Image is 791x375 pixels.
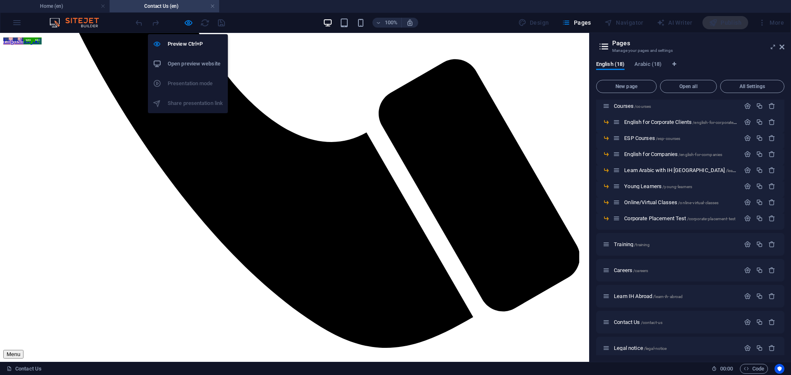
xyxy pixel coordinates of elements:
[3,317,23,326] button: Menu
[768,241,775,248] div: Remove
[744,364,764,374] span: Code
[622,135,740,141] div: ESP Courses/esp-courses
[756,215,763,222] div: Duplicate
[622,151,740,157] div: English for Companies/english-for-companies
[756,241,763,248] div: Duplicate
[624,151,722,157] span: Click to open page
[596,59,625,71] span: English (18)
[624,183,692,189] span: Click to open page
[744,167,751,174] div: Settings
[768,319,775,326] div: Remove
[720,364,733,374] span: 00 00
[611,293,740,299] div: Learn IH Abroad/learn-ih-abroad
[740,364,768,374] button: Code
[622,200,740,205] div: Online/Virtual Classes/online-virtual-classes
[624,199,718,205] span: Click to open page
[744,199,751,206] div: Settings
[634,104,651,109] span: /courses
[23,5,42,12] a: العربية
[168,39,223,49] h6: Preview Ctrl+P
[622,168,740,173] div: Learn Arabic with IH [GEOGRAPHIC_DATA]/learn-arabic-with-ih-[GEOGRAPHIC_DATA]
[622,119,740,125] div: English for Corporate Clients/english-for-corporate-clients
[679,152,722,157] span: /english-for-companies
[744,119,751,126] div: Settings
[168,59,223,69] h6: Open preview website
[622,216,740,221] div: Corporate Placement Test/corporate-placement-test
[385,18,398,28] h6: 100%
[678,200,718,205] span: /online-virtual-classes
[768,167,775,174] div: Remove
[7,364,42,374] a: Click to cancel selection. Double-click to open Pages
[611,319,740,325] div: Contact Us/contact-us
[47,18,109,28] img: Editor Logo
[614,319,662,325] span: Click to open page
[641,320,663,325] span: /contact-us
[110,2,219,11] h4: Contact Us (en)
[756,102,763,109] div: Duplicate
[693,120,747,125] span: /english-for-corporate-clients
[744,293,751,300] div: Settings
[744,151,751,158] div: Settings
[768,293,775,300] div: Remove
[744,135,751,142] div: Settings
[611,268,740,273] div: Careers/careers
[768,135,775,142] div: Remove
[3,5,23,12] a: English
[744,267,751,274] div: Settings
[622,184,740,189] div: Young Learners/young-learners
[756,151,763,158] div: Duplicate
[768,102,775,109] div: Remove
[614,267,648,273] span: Click to open page
[768,215,775,222] div: Remove
[596,61,784,77] div: Language Tabs
[744,102,751,109] div: Settings
[614,293,683,299] span: Click to open page
[660,80,717,93] button: Open all
[656,136,681,141] span: /esp-courses
[756,135,763,142] div: Duplicate
[744,215,751,222] div: Settings
[726,366,727,372] span: :
[775,364,784,374] button: Usercentrics
[711,364,733,374] h6: Session time
[756,319,763,326] div: Duplicate
[768,267,775,274] div: Remove
[756,167,763,174] div: Duplicate
[614,103,651,109] span: Click to open page
[624,135,680,141] span: ESP Courses
[724,84,781,89] span: All Settings
[612,47,768,54] h3: Manage your pages and settings
[372,18,402,28] button: 100%
[614,345,667,351] span: Click to open page
[744,345,751,352] div: Settings
[768,151,775,158] div: Remove
[406,19,414,26] i: On resize automatically adjust zoom level to fit chosen device.
[596,80,657,93] button: New page
[612,40,784,47] h2: Pages
[653,294,683,299] span: /learn-ih-abroad
[634,59,662,71] span: Arabic (18)
[611,345,740,351] div: Legal notice/legal-notice
[611,103,740,109] div: Courses/courses
[624,119,747,125] span: Click to open page
[768,199,775,206] div: Remove
[3,310,579,317] a: Call
[559,16,594,29] button: Pages
[614,241,650,247] span: Click to open page
[611,242,740,247] div: Training/training
[720,80,784,93] button: All Settings
[664,84,713,89] span: Open all
[756,345,763,352] div: Duplicate
[687,217,735,221] span: /corporate-placement-test
[634,242,650,247] span: /training
[756,293,763,300] div: Duplicate
[744,319,751,326] div: Settings
[744,241,751,248] div: Settings
[756,183,763,190] div: Duplicate
[515,16,552,29] div: Design (Ctrl+Alt+Y)
[756,119,763,126] div: Duplicate
[768,345,775,352] div: Remove
[662,184,692,189] span: /young-learners
[756,267,763,274] div: Duplicate
[644,346,667,351] span: /legal-notice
